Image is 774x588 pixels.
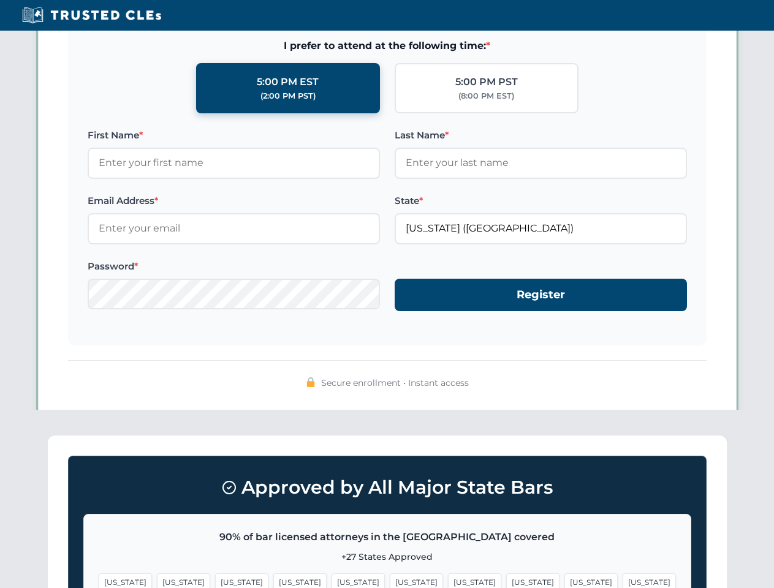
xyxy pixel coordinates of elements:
[99,529,676,545] p: 90% of bar licensed attorneys in the [GEOGRAPHIC_DATA] covered
[395,194,687,208] label: State
[455,74,518,90] div: 5:00 PM PST
[99,550,676,563] p: +27 States Approved
[395,148,687,178] input: Enter your last name
[321,376,469,390] span: Secure enrollment • Instant access
[88,128,380,143] label: First Name
[88,148,380,178] input: Enter your first name
[88,213,380,244] input: Enter your email
[88,194,380,208] label: Email Address
[88,259,380,274] label: Password
[306,377,316,387] img: 🔒
[88,38,687,54] span: I prefer to attend at the following time:
[257,74,319,90] div: 5:00 PM EST
[458,90,514,102] div: (8:00 PM EST)
[395,279,687,311] button: Register
[395,128,687,143] label: Last Name
[395,213,687,244] input: Florida (FL)
[18,6,165,24] img: Trusted CLEs
[260,90,316,102] div: (2:00 PM PST)
[83,471,691,504] h3: Approved by All Major State Bars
